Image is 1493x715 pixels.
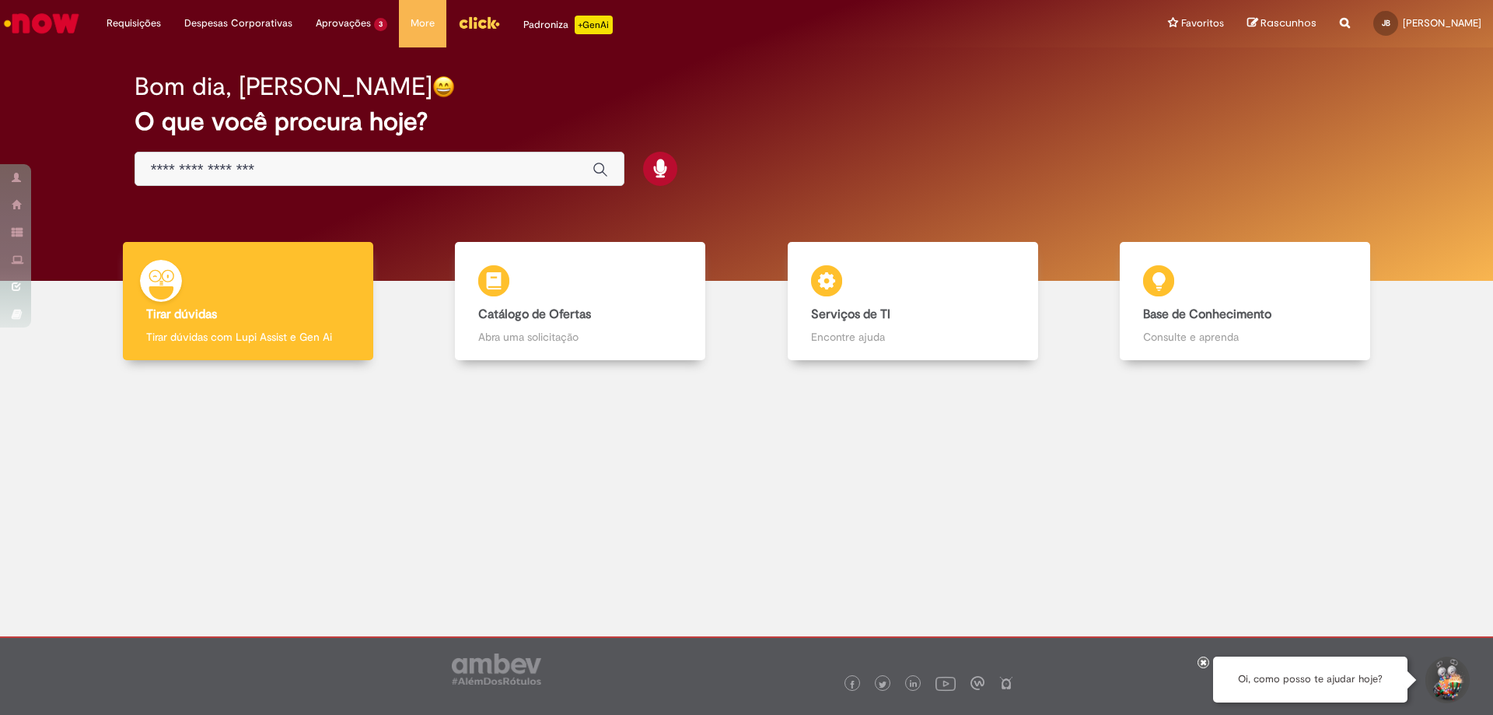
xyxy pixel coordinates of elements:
img: happy-face.png [432,75,455,98]
p: Abra uma solicitação [478,329,682,345]
h2: Bom dia, [PERSON_NAME] [135,73,432,100]
img: logo_footer_naosei.png [999,676,1013,690]
span: 3 [374,18,387,31]
p: +GenAi [575,16,613,34]
p: Consulte e aprenda [1143,329,1347,345]
p: Encontre ajuda [811,329,1015,345]
img: logo_footer_youtube.png [935,673,956,693]
button: Iniciar Conversa de Suporte [1423,657,1470,703]
b: Serviços de TI [811,307,890,322]
h2: O que você procura hoje? [135,108,1359,135]
img: ServiceNow [2,8,82,39]
img: logo_footer_linkedin.png [910,680,918,689]
a: Serviços de TI Encontre ajuda [746,242,1079,361]
span: [PERSON_NAME] [1403,16,1481,30]
img: logo_footer_ambev_rotulo_gray.png [452,654,541,685]
img: logo_footer_twitter.png [879,681,886,689]
b: Catálogo de Ofertas [478,307,591,322]
div: Padroniza [523,16,613,34]
span: Aprovações [316,16,371,31]
div: Oi, como posso te ajudar hoje? [1213,657,1407,703]
img: logo_footer_workplace.png [970,676,984,690]
img: click_logo_yellow_360x200.png [458,11,500,34]
span: JB [1382,18,1390,28]
span: Rascunhos [1260,16,1316,30]
a: Tirar dúvidas Tirar dúvidas com Lupi Assist e Gen Ai [82,242,414,361]
a: Rascunhos [1247,16,1316,31]
a: Base de Conhecimento Consulte e aprenda [1079,242,1412,361]
p: Tirar dúvidas com Lupi Assist e Gen Ai [146,329,350,345]
a: Catálogo de Ofertas Abra uma solicitação [414,242,747,361]
b: Base de Conhecimento [1143,307,1271,322]
span: Favoritos [1181,16,1224,31]
span: More [411,16,435,31]
b: Tirar dúvidas [146,307,217,322]
span: Requisições [107,16,161,31]
img: logo_footer_facebook.png [848,681,856,689]
span: Despesas Corporativas [184,16,292,31]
